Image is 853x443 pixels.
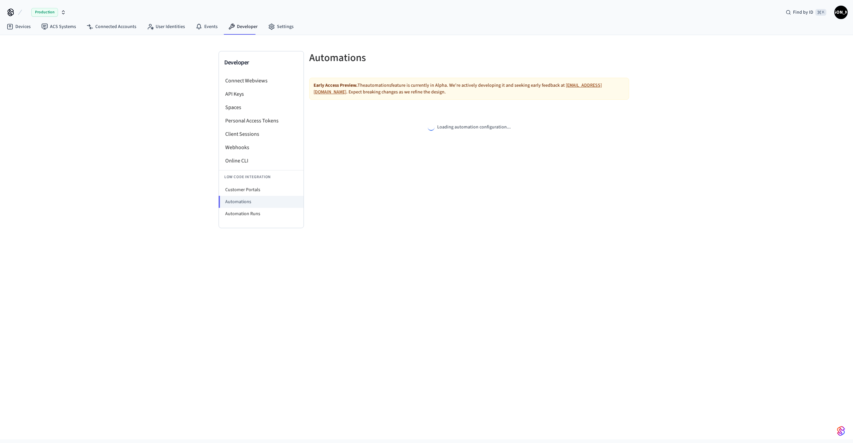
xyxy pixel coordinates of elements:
li: Low Code Integration [219,170,304,184]
a: User Identities [142,21,190,33]
a: [EMAIL_ADDRESS][DOMAIN_NAME] [314,82,602,95]
li: Automation Runs [219,208,304,220]
li: API Keys [219,87,304,101]
a: ACS Systems [36,21,81,33]
li: Automations [219,196,304,208]
a: Developer [223,21,263,33]
a: Settings [263,21,299,33]
span: Find by ID [793,9,813,16]
li: Webhooks [219,141,304,154]
a: Events [190,21,223,33]
h5: Automations [309,51,465,65]
span: [PERSON_NAME] [835,6,847,18]
strong: Early Access Preview. [314,82,358,89]
div: The automations feature is currently in Alpha. We're actively developing it and seeking early fee... [309,78,629,100]
li: Connect Webviews [219,74,304,87]
div: Loading automation configuration... [428,124,511,131]
div: Find by ID⌘ K [780,6,832,18]
a: Connected Accounts [81,21,142,33]
li: Customer Portals [219,184,304,196]
span: Production [31,8,58,17]
img: SeamLogoGradient.69752ec5.svg [837,426,845,436]
button: [PERSON_NAME] [834,6,848,19]
span: ⌘ K [815,9,826,16]
a: Devices [1,21,36,33]
li: Personal Access Tokens [219,114,304,127]
h3: Developer [224,58,298,67]
li: Online CLI [219,154,304,167]
li: Spaces [219,101,304,114]
li: Client Sessions [219,127,304,141]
